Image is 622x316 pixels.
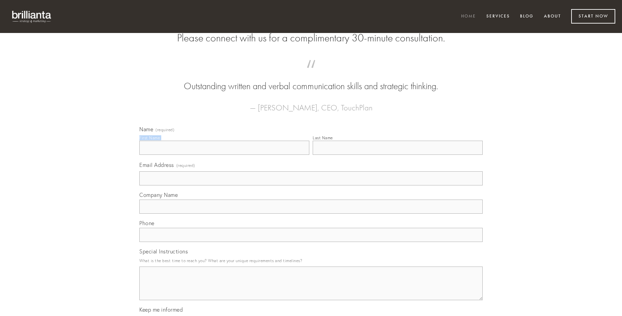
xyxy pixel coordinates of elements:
[150,67,472,80] span: “
[139,256,483,265] p: What is the best time to reach you? What are your unique requirements and timelines?
[139,248,188,255] span: Special Instructions
[516,11,538,22] a: Blog
[139,191,178,198] span: Company Name
[540,11,565,22] a: About
[150,67,472,93] blockquote: Outstanding written and verbal communication skills and strategic thinking.
[139,306,183,313] span: Keep me informed
[7,7,57,26] img: brillianta - research, strategy, marketing
[139,135,160,140] div: First Name
[176,161,195,170] span: (required)
[313,135,333,140] div: Last Name
[150,93,472,114] figcaption: — [PERSON_NAME], CEO, TouchPlan
[139,126,153,133] span: Name
[155,128,174,132] span: (required)
[139,220,154,226] span: Phone
[571,9,615,24] a: Start Now
[139,162,174,168] span: Email Address
[482,11,514,22] a: Services
[139,32,483,44] h2: Please connect with us for a complimentary 30-minute consultation.
[457,11,480,22] a: Home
